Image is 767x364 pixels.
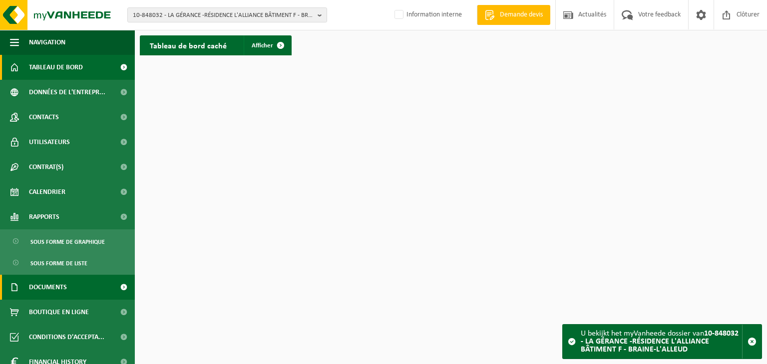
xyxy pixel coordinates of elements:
[29,130,70,155] span: Utilisateurs
[29,275,67,300] span: Documents
[392,7,462,22] label: Information interne
[477,5,550,25] a: Demande devis
[29,300,89,325] span: Boutique en ligne
[497,10,545,20] span: Demande devis
[29,80,105,105] span: Données de l'entrepr...
[581,325,742,359] div: U bekijkt het myVanheede dossier van
[29,155,63,180] span: Contrat(s)
[29,325,104,350] span: Conditions d'accepta...
[252,42,273,49] span: Afficher
[2,232,132,251] a: Sous forme de graphique
[133,8,314,23] span: 10-848032 - LA GÉRANCE -RÉSIDENCE L'ALLIANCE BÂTIMENT F - BRAINE-L'ALLEUD
[30,254,87,273] span: Sous forme de liste
[29,55,83,80] span: Tableau de bord
[29,105,59,130] span: Contacts
[581,330,739,354] strong: 10-848032 - LA GÉRANCE -RÉSIDENCE L'ALLIANCE BÂTIMENT F - BRAINE-L'ALLEUD
[127,7,327,22] button: 10-848032 - LA GÉRANCE -RÉSIDENCE L'ALLIANCE BÂTIMENT F - BRAINE-L'ALLEUD
[29,30,65,55] span: Navigation
[140,35,237,55] h2: Tableau de bord caché
[29,180,65,204] span: Calendrier
[2,253,132,272] a: Sous forme de liste
[29,204,59,229] span: Rapports
[30,232,105,251] span: Sous forme de graphique
[244,35,291,55] a: Afficher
